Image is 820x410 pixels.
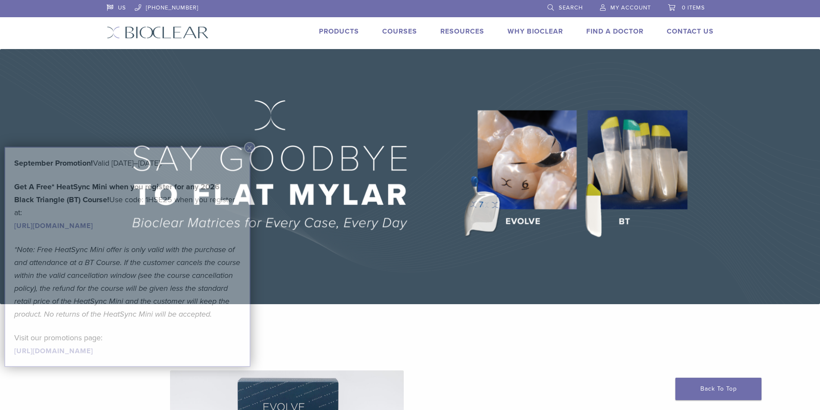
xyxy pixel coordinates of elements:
[382,27,417,36] a: Courses
[14,222,93,230] a: [URL][DOMAIN_NAME]
[107,26,209,39] img: Bioclear
[682,4,705,11] span: 0 items
[440,27,484,36] a: Resources
[667,27,714,36] a: Contact Us
[14,157,241,170] p: Valid [DATE]–[DATE].
[507,27,563,36] a: Why Bioclear
[14,245,240,319] em: *Note: Free HeatSync Mini offer is only valid with the purchase of and attendance at a BT Course....
[244,142,255,153] button: Close
[14,347,93,355] a: [URL][DOMAIN_NAME]
[586,27,644,36] a: Find A Doctor
[610,4,651,11] span: My Account
[559,4,583,11] span: Search
[14,182,220,204] strong: Get A Free* HeatSync Mini when you register for any 2026 Black Triangle (BT) Course!
[319,27,359,36] a: Products
[14,158,93,168] strong: September Promotion!
[14,331,241,357] p: Visit our promotions page:
[675,378,761,400] a: Back To Top
[14,180,241,232] p: Use code: 1HSE25 when you register at:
